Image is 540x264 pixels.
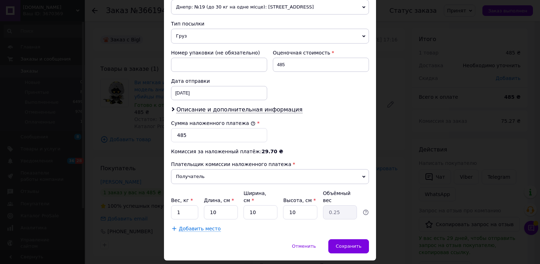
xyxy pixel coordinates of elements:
[171,148,369,155] div: Комиссия за наложенный платёж:
[243,190,266,203] label: Ширина, см
[292,243,316,249] span: Отменить
[171,169,369,184] span: Получатель
[171,197,193,203] label: Вес, кг
[171,49,267,56] div: Номер упаковки (не обязательно)
[273,49,369,56] div: Оценочная стоимость
[171,78,267,85] div: Дата отправки
[323,190,357,204] div: Объёмный вес
[171,120,256,126] label: Сумма наложенного платежа
[171,21,204,27] span: Тип посылки
[171,161,291,167] span: Плательщик комиссии наложенного платежа
[179,226,221,232] span: Добавить место
[204,197,234,203] label: Длина, см
[336,243,362,249] span: Сохранить
[171,29,369,44] span: Груз
[283,197,316,203] label: Высота, см
[262,149,283,154] span: 29.70 ₴
[176,106,303,113] span: Описание и дополнительная информация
